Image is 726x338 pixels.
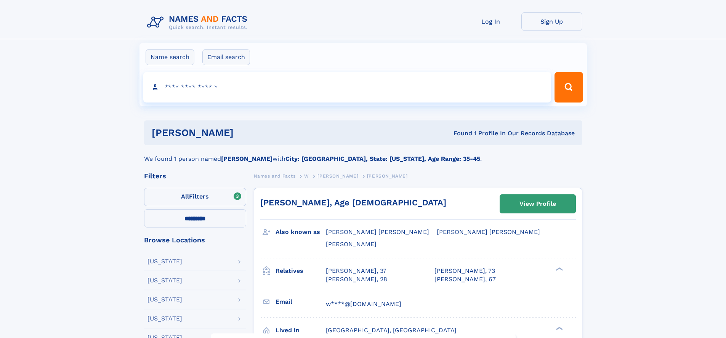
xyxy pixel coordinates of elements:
[202,49,250,65] label: Email search
[144,188,246,206] label: Filters
[326,327,457,334] span: [GEOGRAPHIC_DATA], [GEOGRAPHIC_DATA]
[276,324,326,337] h3: Lived in
[147,316,182,322] div: [US_STATE]
[143,72,551,103] input: search input
[554,326,563,331] div: ❯
[147,277,182,284] div: [US_STATE]
[326,275,387,284] a: [PERSON_NAME], 28
[317,173,358,179] span: [PERSON_NAME]
[276,264,326,277] h3: Relatives
[285,155,480,162] b: City: [GEOGRAPHIC_DATA], State: [US_STATE], Age Range: 35-45
[500,195,575,213] a: View Profile
[144,145,582,163] div: We found 1 person named with .
[460,12,521,31] a: Log In
[437,228,540,235] span: [PERSON_NAME] [PERSON_NAME]
[434,267,495,275] a: [PERSON_NAME], 73
[343,129,575,138] div: Found 1 Profile In Our Records Database
[519,195,556,213] div: View Profile
[521,12,582,31] a: Sign Up
[147,296,182,303] div: [US_STATE]
[304,171,309,181] a: W
[144,12,254,33] img: Logo Names and Facts
[434,275,496,284] a: [PERSON_NAME], 67
[555,72,583,103] button: Search Button
[367,173,408,179] span: [PERSON_NAME]
[326,267,386,275] a: [PERSON_NAME], 37
[276,295,326,308] h3: Email
[326,228,429,235] span: [PERSON_NAME] [PERSON_NAME]
[260,198,446,207] a: [PERSON_NAME], Age [DEMOGRAPHIC_DATA]
[146,49,194,65] label: Name search
[317,171,358,181] a: [PERSON_NAME]
[254,171,296,181] a: Names and Facts
[181,193,189,200] span: All
[221,155,272,162] b: [PERSON_NAME]
[326,240,377,248] span: [PERSON_NAME]
[304,173,309,179] span: W
[554,266,563,271] div: ❯
[152,128,344,138] h1: [PERSON_NAME]
[144,173,246,179] div: Filters
[144,237,246,243] div: Browse Locations
[147,258,182,264] div: [US_STATE]
[276,226,326,239] h3: Also known as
